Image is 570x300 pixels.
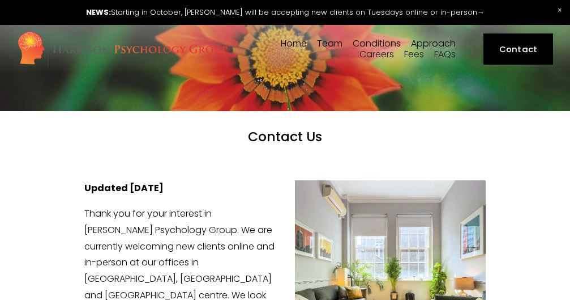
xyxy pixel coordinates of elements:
h1: Contact Us [117,128,453,161]
a: Home [281,39,307,49]
a: Fees [404,49,424,60]
a: FAQs [434,49,456,60]
a: Careers [359,49,394,60]
strong: Updated [DATE] [84,181,164,195]
a: Contact [483,33,552,65]
img: Harrison Psychology Group [17,31,228,67]
a: folder dropdown [411,39,456,49]
span: Conditions [353,39,401,48]
span: Approach [411,39,456,48]
a: folder dropdown [317,39,342,49]
a: folder dropdown [353,39,401,49]
span: Team [317,39,342,48]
